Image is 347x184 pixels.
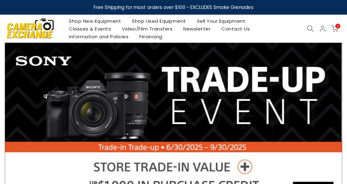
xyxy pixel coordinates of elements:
a: Financing [134,33,168,40]
a: Sell Your Equipment [191,17,251,25]
a: Newsletter [178,25,216,33]
a: 0 [331,25,338,32]
a: Information and Policies [64,33,134,40]
a: Video/Film Transfers [117,25,178,33]
strong: Free Shipping for most orders over $100 - EXCLUDES Smoke Grenades [94,4,253,11]
a: Shop Used Equipment [127,17,192,25]
a: Classes & Events [64,25,117,33]
a: Contact Us [216,25,255,33]
a: Shop New Equipment [64,17,127,25]
span: 0 [335,24,340,28]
